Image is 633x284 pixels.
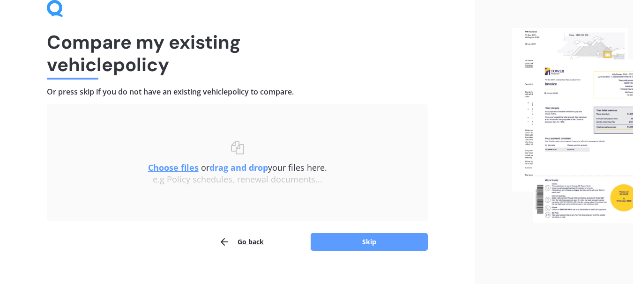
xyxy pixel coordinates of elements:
[148,162,199,173] u: Choose files
[47,31,428,76] h1: Compare my existing vehicle policy
[47,87,428,97] h4: Or press skip if you do not have an existing vehicle policy to compare.
[512,28,633,223] img: files.webp
[311,233,428,251] button: Skip
[219,233,264,251] button: Go back
[148,162,327,173] span: or your files here.
[66,175,409,185] div: e.g Policy schedules, renewal documents...
[209,162,268,173] b: drag and drop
